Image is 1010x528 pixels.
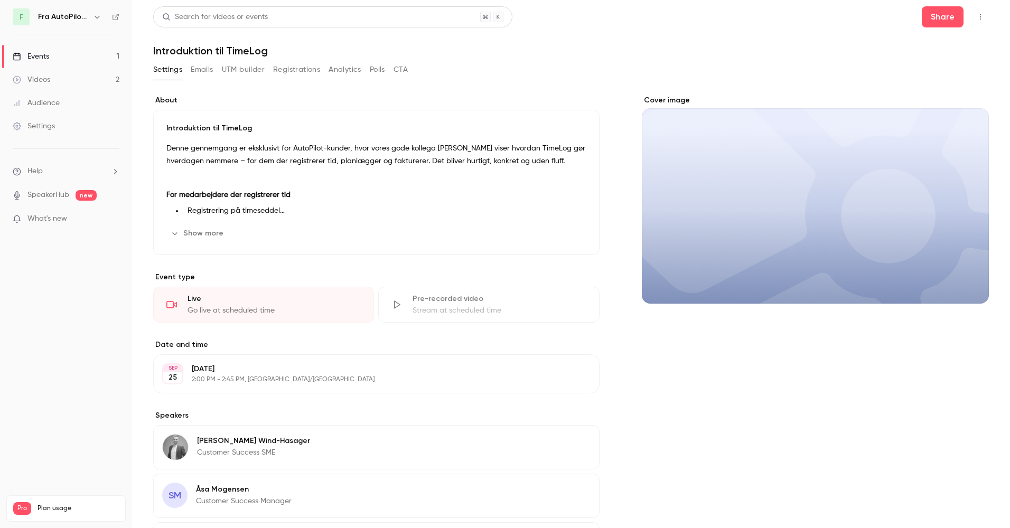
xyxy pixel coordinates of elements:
[27,190,69,201] a: SpeakerHub
[38,504,119,513] span: Plan usage
[153,44,989,57] h1: Introduktion til TimeLog
[163,364,182,372] div: SEP
[153,410,600,421] label: Speakers
[196,496,292,506] p: Customer Success Manager
[394,61,408,78] button: CTA
[153,95,600,106] label: About
[196,484,292,495] p: Åsa Mogensen
[27,166,43,177] span: Help
[107,214,119,224] iframe: Noticeable Trigger
[76,190,97,201] span: new
[20,12,23,23] span: F
[183,205,586,216] li: Registrering på timeseddel
[922,6,964,27] button: Share
[13,51,49,62] div: Events
[413,294,586,304] div: Pre-recorded video
[642,95,989,304] section: Cover image
[163,435,188,460] img: Jens Wind-Hasager
[191,61,213,78] button: Emails
[378,287,599,323] div: Pre-recorded videoStream at scheduled time
[13,121,55,131] div: Settings
[13,98,60,108] div: Audience
[166,142,586,167] p: Denne gennemgang er eksklusivt for AutoPilot-kunder, hvor vores gode kollega [PERSON_NAME] viser ...
[153,474,600,518] div: SMÅsa MogensenCustomer Success Manager
[153,61,182,78] button: Settings
[13,502,31,515] span: Pro
[13,166,119,177] li: help-dropdown-opener
[13,74,50,85] div: Videos
[27,213,67,224] span: What's new
[192,375,544,384] p: 2:00 PM - 2:45 PM, [GEOGRAPHIC_DATA]/[GEOGRAPHIC_DATA]
[197,436,310,446] p: [PERSON_NAME] Wind-Hasager
[38,12,89,22] h6: Fra AutoPilot til TimeLog
[188,294,361,304] div: Live
[413,305,586,316] div: Stream at scheduled time
[273,61,320,78] button: Registrations
[169,372,177,383] p: 25
[642,95,989,106] label: Cover image
[166,191,291,199] strong: For medarbejdere der registrerer tid
[153,287,374,323] div: LiveGo live at scheduled time
[197,447,310,458] p: Customer Success SME
[169,488,181,503] span: SM
[166,123,586,134] p: Introduktion til TimeLog
[153,272,600,282] p: Event type
[222,61,265,78] button: UTM builder
[329,61,361,78] button: Analytics
[162,12,268,23] div: Search for videos or events
[153,425,600,469] div: Jens Wind-Hasager[PERSON_NAME] Wind-HasagerCustomer Success SME
[370,61,385,78] button: Polls
[188,305,361,316] div: Go live at scheduled time
[192,364,544,374] p: [DATE]
[166,225,230,242] button: Show more
[153,340,600,350] label: Date and time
